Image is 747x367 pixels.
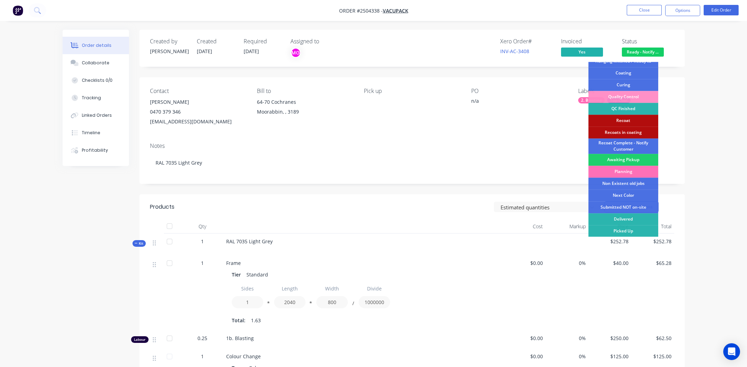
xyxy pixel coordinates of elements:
[82,112,112,118] div: Linked Orders
[226,260,241,266] span: Frame
[588,201,658,213] div: Submitted NOT on-site
[132,240,146,247] button: Kit
[588,91,658,103] div: Quality Control
[588,115,658,127] div: Recoat
[588,67,658,79] div: Coating
[226,353,261,360] span: Colour Change
[622,38,674,45] div: Status
[723,343,740,360] div: Open Intercom Messenger
[63,107,129,124] button: Linked Orders
[383,7,408,14] a: Vacupack
[588,189,658,201] div: Next Color
[244,48,259,55] span: [DATE]
[704,5,739,15] button: Edit Order
[588,178,658,189] div: Non Existent old jobs
[634,259,671,267] span: $65.28
[82,130,100,136] div: Timeline
[506,353,543,360] span: $0.00
[290,38,360,45] div: Assigned to
[201,353,204,360] span: 1
[634,238,671,245] span: $252.78
[591,259,629,267] span: $40.00
[181,220,223,233] div: Qty
[150,97,246,127] div: [PERSON_NAME]0470 379 346[EMAIL_ADDRESS][DOMAIN_NAME]
[150,107,246,117] div: 0470 379 346
[63,54,129,72] button: Collaborate
[63,37,129,54] button: Order details
[578,88,674,94] div: Labels
[634,334,671,342] span: $62.50
[622,48,664,58] button: Ready - Notify ...
[197,334,207,342] span: 0.25
[627,5,662,15] button: Close
[82,77,113,84] div: Checklists 0/0
[201,259,204,267] span: 1
[359,282,390,295] input: Label
[82,42,112,49] div: Order details
[257,97,353,107] div: 64-70 Cochranes
[150,88,246,94] div: Contact
[578,97,605,103] div: 2. Blasting
[82,95,101,101] div: Tracking
[561,48,603,56] span: Yes
[150,203,174,211] div: Products
[316,282,348,295] input: Label
[546,220,589,233] div: Markup
[548,259,586,267] span: 0%
[665,5,700,16] button: Options
[150,48,188,55] div: [PERSON_NAME]
[339,7,383,14] span: Order #2504338 -
[232,269,244,280] div: Tier
[274,296,306,308] input: Value
[591,238,629,245] span: $252.78
[257,97,353,120] div: 64-70 CochranesMoorabbin, , 3189
[359,296,390,308] input: Value
[82,147,108,153] div: Profitability
[257,88,353,94] div: Bill to
[500,48,529,55] a: INV-AC-3408
[548,353,586,360] span: 0%
[244,38,282,45] div: Required
[274,282,306,295] input: Label
[622,48,664,56] span: Ready - Notify ...
[588,213,658,225] div: Delivered
[232,282,263,295] input: Label
[226,238,273,245] span: RAL 7035 Light Grey
[503,220,546,233] div: Cost
[588,154,658,166] div: Awaiting Pickup
[150,38,188,45] div: Created by
[591,353,629,360] span: $125.00
[150,152,674,173] div: RAL 7035 Light Grey
[290,48,301,58] button: MG
[131,336,149,343] div: Labour
[561,38,613,45] div: Invoiced
[588,138,658,154] div: Recoat Complete - Notify Customer
[506,259,543,267] span: $0.00
[244,269,271,280] div: Standard
[350,302,357,307] button: /
[506,334,543,342] span: $0.00
[588,103,658,115] div: QC Finished
[316,296,348,308] input: Value
[257,107,353,117] div: Moorabbin, , 3189
[197,48,212,55] span: [DATE]
[471,88,567,94] div: PO
[588,79,658,91] div: Curing
[201,238,204,245] span: 1
[588,127,658,138] div: Recoats in coating
[150,117,246,127] div: [EMAIL_ADDRESS][DOMAIN_NAME]
[364,88,460,94] div: Pick up
[13,5,23,16] img: Factory
[251,317,261,324] span: 1.63
[226,335,254,341] span: 1b. Blasting
[63,142,129,159] button: Profitability
[150,97,246,107] div: [PERSON_NAME]
[150,143,674,149] div: Notes
[197,38,235,45] div: Created
[548,334,586,342] span: 0%
[63,89,129,107] button: Tracking
[500,38,553,45] div: Xero Order #
[591,334,629,342] span: $250.00
[471,97,559,107] div: n/a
